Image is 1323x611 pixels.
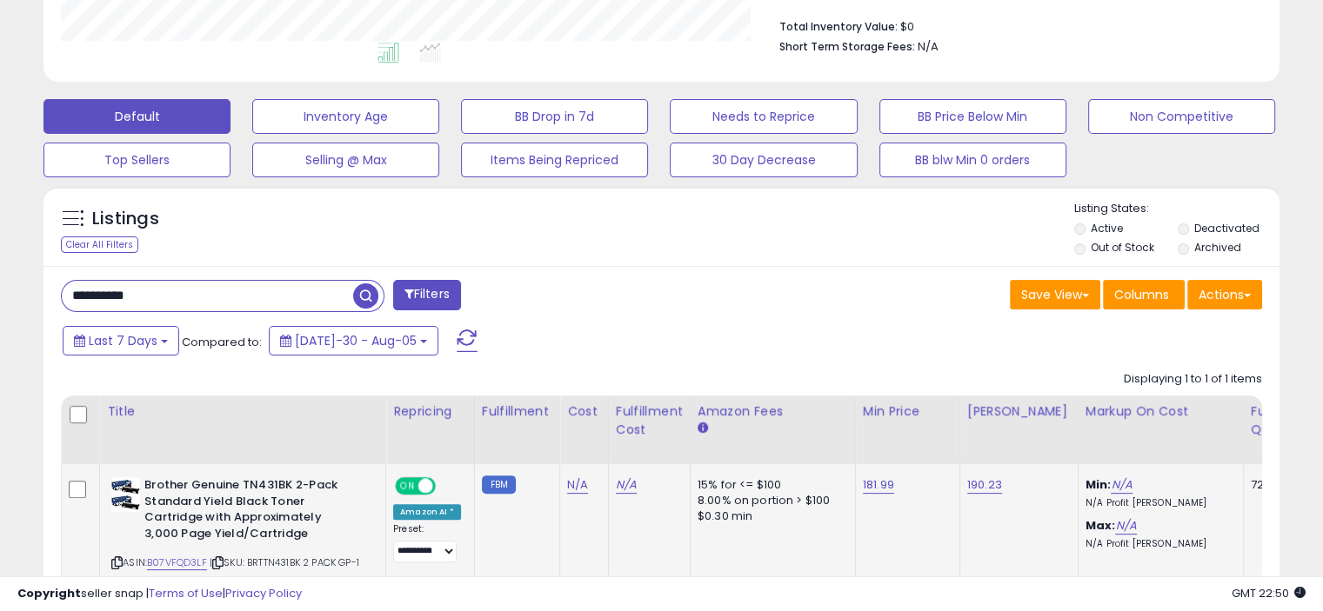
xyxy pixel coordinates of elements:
[1103,280,1185,309] button: Columns
[1086,497,1230,509] p: N/A Profit [PERSON_NAME]
[616,476,637,494] a: N/A
[1187,280,1262,309] button: Actions
[393,504,461,520] div: Amazon AI *
[433,479,461,494] span: OFF
[967,402,1071,421] div: [PERSON_NAME]
[1124,371,1262,388] div: Displaying 1 to 1 of 1 items
[670,99,857,134] button: Needs to Reprice
[147,555,207,570] a: B07VFQD3LF
[461,99,648,134] button: BB Drop in 7d
[779,15,1249,36] li: $0
[918,38,939,55] span: N/A
[149,585,223,601] a: Terms of Use
[1251,402,1311,439] div: Fulfillable Quantity
[393,523,461,562] div: Preset:
[1114,286,1169,303] span: Columns
[616,402,683,439] div: Fulfillment Cost
[1232,585,1306,601] span: 2025-08-13 22:50 GMT
[670,143,857,177] button: 30 Day Decrease
[111,477,140,512] img: 51vzwbD8pEL._SL40_.jpg
[17,586,302,602] div: seller snap | |
[295,332,417,349] span: [DATE]-30 - Aug-05
[967,476,1002,494] a: 190.23
[63,326,179,355] button: Last 7 Days
[393,402,467,421] div: Repricing
[182,334,262,350] span: Compared to:
[1086,538,1230,550] p: N/A Profit [PERSON_NAME]
[393,280,461,310] button: Filters
[461,143,648,177] button: Items Being Repriced
[89,332,157,349] span: Last 7 Days
[1115,517,1136,535] a: N/A
[61,236,138,253] div: Clear All Filters
[863,402,952,421] div: Min Price
[698,477,842,493] div: 15% for <= $100
[43,143,231,177] button: Top Sellers
[144,477,356,546] b: Brother Genuine TN431BK 2-Pack Standard Yield Black Toner Cartridge with Approximately 3,000 Page...
[397,479,418,494] span: ON
[1086,402,1236,421] div: Markup on Cost
[1111,476,1132,494] a: N/A
[1074,201,1280,217] p: Listing States:
[1088,99,1275,134] button: Non Competitive
[863,476,894,494] a: 181.99
[879,143,1066,177] button: BB blw Min 0 orders
[1086,517,1116,534] b: Max:
[1091,240,1154,255] label: Out of Stock
[698,508,842,524] div: $0.30 min
[482,402,552,421] div: Fulfillment
[269,326,438,355] button: [DATE]-30 - Aug-05
[779,39,915,54] b: Short Term Storage Fees:
[698,402,848,421] div: Amazon Fees
[225,585,302,601] a: Privacy Policy
[92,207,159,231] h5: Listings
[1193,240,1240,255] label: Archived
[567,476,588,494] a: N/A
[1193,221,1259,236] label: Deactivated
[1086,476,1112,493] b: Min:
[252,99,439,134] button: Inventory Age
[698,493,842,508] div: 8.00% on portion > $100
[43,99,231,134] button: Default
[779,19,898,34] b: Total Inventory Value:
[252,143,439,177] button: Selling @ Max
[879,99,1066,134] button: BB Price Below Min
[482,475,516,494] small: FBM
[1010,280,1100,309] button: Save View
[17,585,81,601] strong: Copyright
[1091,221,1123,236] label: Active
[1078,395,1243,464] th: The percentage added to the cost of goods (COGS) that forms the calculator for Min & Max prices.
[698,421,708,436] small: Amazon Fees.
[567,402,601,421] div: Cost
[210,555,359,569] span: | SKU: BRTTN431BK 2 PACK GP-1
[107,402,378,421] div: Title
[1251,477,1305,493] div: 72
